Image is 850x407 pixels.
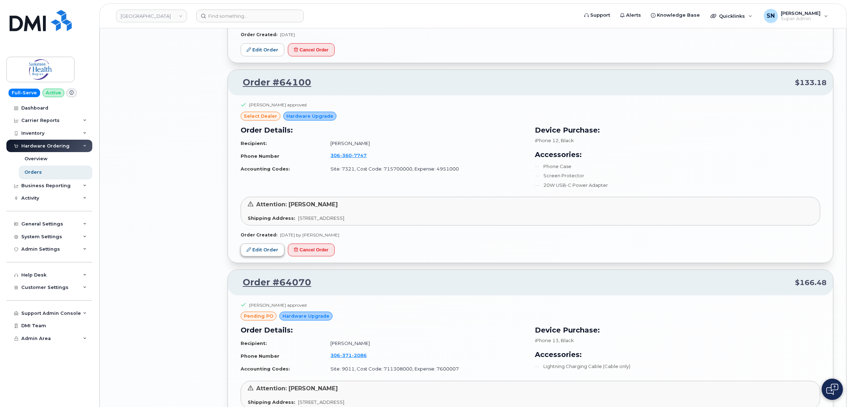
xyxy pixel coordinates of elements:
strong: Shipping Address: [248,215,295,221]
img: Open chat [826,384,838,395]
strong: Recipient: [241,140,267,146]
div: Quicklinks [706,9,757,23]
span: [STREET_ADDRESS] [298,399,344,405]
div: [PERSON_NAME] approved [249,102,307,108]
span: [DATE] [280,32,295,37]
span: Support [590,12,610,19]
button: Cancel Order [288,43,335,56]
strong: Accounting Codes: [241,366,290,372]
span: select Dealer [244,113,277,119]
a: Support [579,8,615,22]
span: Super Admin [781,16,821,22]
td: Site: 7321, Cost Code: 715700000, Expense: 4951000 [324,163,526,175]
span: 306 [330,152,367,158]
span: Hardware Upgrade [283,313,329,319]
td: [PERSON_NAME] [324,337,526,350]
a: Order #64070 [234,276,311,289]
h3: Order Details: [241,125,526,135]
h3: Device Purchase: [535,125,821,135]
h3: Device Purchase: [535,325,821,335]
span: iPhone 13 [535,338,559,343]
button: Cancel Order [288,244,335,257]
span: Hardware Upgrade [286,113,333,119]
strong: Shipping Address: [248,399,295,405]
strong: Order Created: [241,232,277,238]
h3: Accessories: [535,349,821,360]
li: Phone Case [535,163,821,170]
li: 20W USB-C Power Adapter [535,182,821,189]
span: iPhone 12 [535,138,559,143]
span: [DATE] by [PERSON_NAME] [280,232,339,238]
span: $133.18 [795,78,827,88]
span: , Black [559,338,574,343]
span: Attention: [PERSON_NAME] [256,385,338,392]
a: 3063712086 [330,352,375,358]
td: [PERSON_NAME] [324,137,526,150]
a: Order #64100 [234,76,311,89]
a: Saskatoon Health Region [116,10,187,22]
strong: Accounting Codes: [241,166,290,172]
a: Knowledge Base [646,8,705,22]
div: Sabrina Nguyen [759,9,833,23]
strong: Order Created: [241,32,277,37]
span: 306 [330,352,367,358]
span: pending PO [244,313,273,319]
h3: Order Details: [241,325,526,335]
a: Edit Order [241,244,284,257]
span: Knowledge Base [657,12,700,19]
span: Attention: [PERSON_NAME] [256,201,338,208]
span: , Black [559,138,574,143]
span: [PERSON_NAME] [781,10,821,16]
a: Edit Order [241,43,284,56]
strong: Phone Number [241,353,279,359]
span: [STREET_ADDRESS] [298,215,344,221]
span: Quicklinks [719,13,745,19]
input: Find something... [196,10,304,22]
span: 7747 [352,152,367,158]
strong: Recipient: [241,340,267,346]
span: SN [767,12,775,20]
span: 371 [340,352,352,358]
li: Screen Protector [535,172,821,179]
span: 360 [340,152,352,158]
h3: Accessories: [535,149,821,160]
div: [PERSON_NAME] approved [249,302,307,308]
span: 2086 [352,352,367,358]
a: 3063607747 [330,152,375,158]
td: Site: 9011, Cost Code: 711308000, Expense: 7600007 [324,363,526,375]
strong: Phone Number [241,153,279,159]
li: Lightning Charging Cable (Cable only) [535,363,821,370]
span: Alerts [626,12,641,19]
span: $166.48 [795,278,827,288]
a: Alerts [615,8,646,22]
